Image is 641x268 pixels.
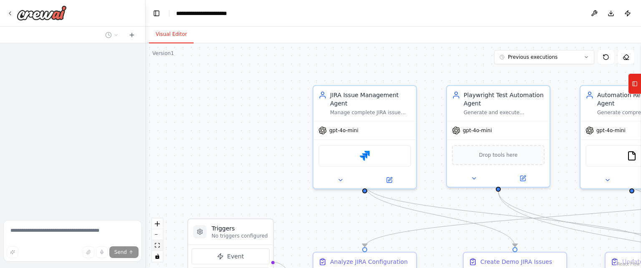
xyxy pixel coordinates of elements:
button: toggle interactivity [152,251,163,262]
span: Previous executions [508,54,558,60]
div: Analyze JIRA Configuration [330,258,408,266]
span: Send [114,249,127,255]
div: Playwright Test Automation Agent [464,91,545,108]
div: Playwright Test Automation AgentGenerate and execute comprehensive Playwright test scripts to val... [446,85,550,188]
span: Drop tools here [479,151,518,159]
img: FileReadTool [627,151,637,161]
div: JIRA Issue Management AgentManage complete JIRA issue lifecycle in {project_key} project and {spr... [313,85,417,189]
nav: breadcrumb [176,9,246,18]
div: JIRA Issue Management Agent [330,91,411,108]
img: Logo [17,5,67,20]
div: Create Demo JIRA Issues [480,258,552,266]
g: Edge from 23372684-850a-419a-93df-83f1e9158285 to 81f23e6b-7428-409e-92e4-a309162ed84b [361,184,519,247]
button: Switch to previous chat [102,30,122,40]
span: gpt-4o-mini [596,127,626,134]
div: Generate and execute comprehensive Playwright test scripts to validate all JIRA UI operations in ... [464,109,545,116]
button: Improve this prompt [7,246,18,258]
a: React Flow attribution [617,262,640,266]
span: Event [227,252,244,260]
div: React Flow controls [152,218,163,262]
button: Visual Editor [149,26,194,43]
button: Open in side panel [499,173,546,183]
button: Open in side panel [366,175,413,185]
button: zoom out [152,229,163,240]
button: Previous executions [494,50,594,64]
button: fit view [152,240,163,251]
button: zoom in [152,218,163,229]
p: No triggers configured [212,233,268,239]
img: Jira [360,151,370,161]
button: Hide left sidebar [151,8,162,19]
div: Manage complete JIRA issue lifecycle in {project_key} project and {sprint_name} sprint, including... [330,109,411,116]
button: Send [109,246,139,258]
button: Click to speak your automation idea [96,246,108,258]
button: Start a new chat [125,30,139,40]
button: Upload files [83,246,94,258]
span: gpt-4o-mini [463,127,492,134]
h3: Triggers [212,224,268,233]
div: Version 1 [152,50,174,57]
span: gpt-4o-mini [329,127,358,134]
button: Event [192,248,270,264]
